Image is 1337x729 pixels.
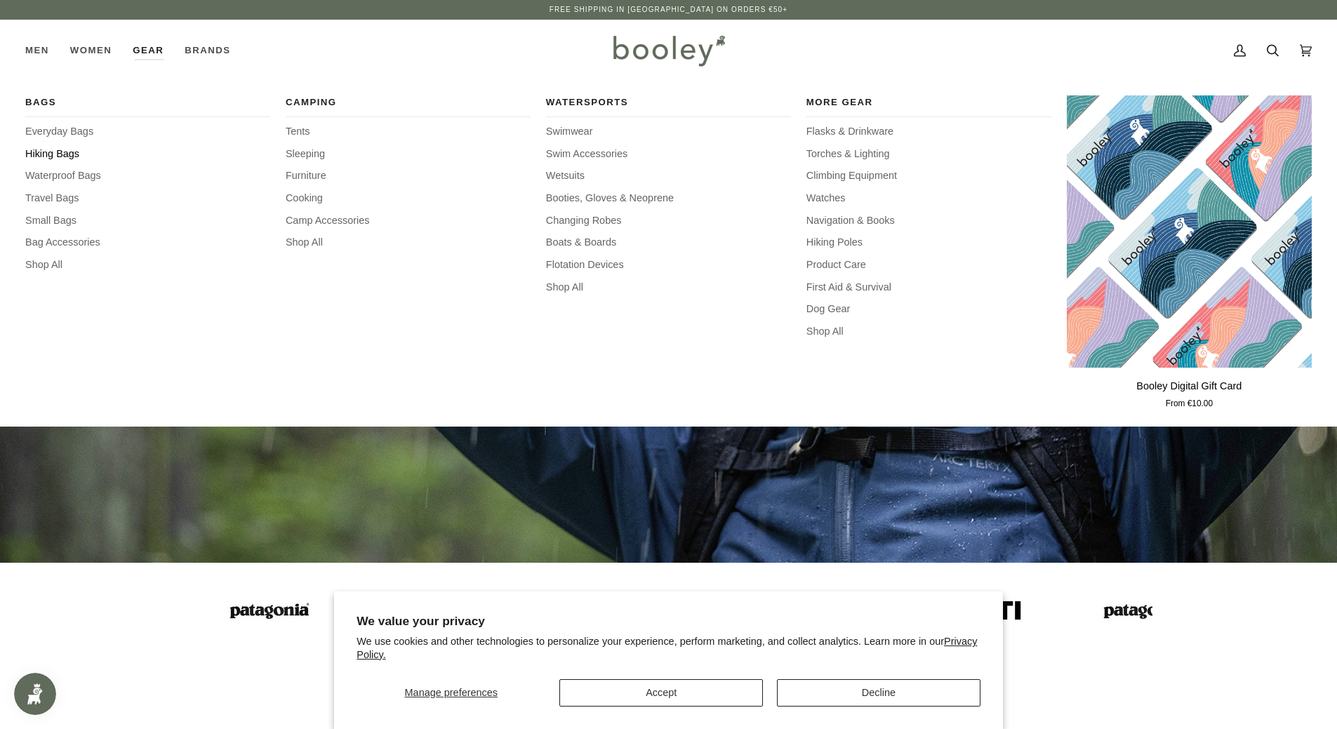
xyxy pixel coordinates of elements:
[806,302,1051,317] a: Dog Gear
[806,147,1051,162] a: Torches & Lighting
[25,168,270,184] a: Waterproof Bags
[1166,398,1213,410] span: From €10.00
[133,44,164,58] span: Gear
[25,258,270,273] a: Shop All
[25,95,270,109] span: Bags
[25,235,270,250] a: Bag Accessories
[25,20,60,81] a: Men
[286,124,531,140] a: Tents
[174,20,241,81] a: Brands
[60,20,122,81] a: Women
[1067,95,1312,410] product-grid-item: Booley Digital Gift Card
[25,44,49,58] span: Men
[25,191,270,206] a: Travel Bags
[25,124,270,140] a: Everyday Bags
[559,679,763,707] button: Accept
[1067,95,1312,368] product-grid-item-variant: €10.00
[357,635,980,662] p: We use cookies and other technologies to personalize your experience, perform marketing, and coll...
[405,687,498,698] span: Manage preferences
[546,147,791,162] a: Swim Accessories
[1067,95,1312,368] a: Booley Digital Gift Card
[1136,379,1242,394] p: Booley Digital Gift Card
[546,124,791,140] a: Swimwear
[806,124,1051,140] a: Flasks & Drinkware
[806,168,1051,184] a: Climbing Equipment
[806,95,1051,117] a: More Gear
[1067,373,1312,410] a: Booley Digital Gift Card
[806,324,1051,340] a: Shop All
[607,30,730,71] img: Booley
[806,191,1051,206] a: Watches
[806,95,1051,109] span: More Gear
[286,147,531,162] a: Sleeping
[550,4,787,15] p: Free Shipping in [GEOGRAPHIC_DATA] on Orders €50+
[286,95,531,117] a: Camping
[546,213,791,229] a: Changing Robes
[185,44,230,58] span: Brands
[25,95,270,117] a: Bags
[14,673,56,715] iframe: Button to open loyalty program pop-up
[25,147,270,162] a: Hiking Bags
[777,679,980,707] button: Decline
[286,191,531,206] a: Cooking
[286,95,531,109] span: Camping
[122,20,174,81] a: Gear
[357,636,977,660] a: Privacy Policy.
[286,235,531,250] a: Shop All
[546,95,791,109] span: Watersports
[546,95,791,117] a: Watersports
[25,213,270,229] a: Small Bags
[286,168,531,184] a: Furniture
[806,258,1051,273] a: Product Care
[286,213,531,229] a: Camp Accessories
[806,213,1051,229] a: Navigation & Books
[357,614,980,629] h2: We value your privacy
[70,44,112,58] span: Women
[546,191,791,206] a: Booties, Gloves & Neoprene
[546,258,791,273] a: Flotation Devices
[122,20,174,81] div: Gear Bags Everyday Bags Hiking Bags Waterproof Bags Travel Bags Small Bags Bag Accessories Shop A...
[357,679,545,707] button: Manage preferences
[806,235,1051,250] a: Hiking Poles
[806,280,1051,295] a: First Aid & Survival
[546,168,791,184] a: Wetsuits
[546,280,791,295] a: Shop All
[546,235,791,250] a: Boats & Boards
